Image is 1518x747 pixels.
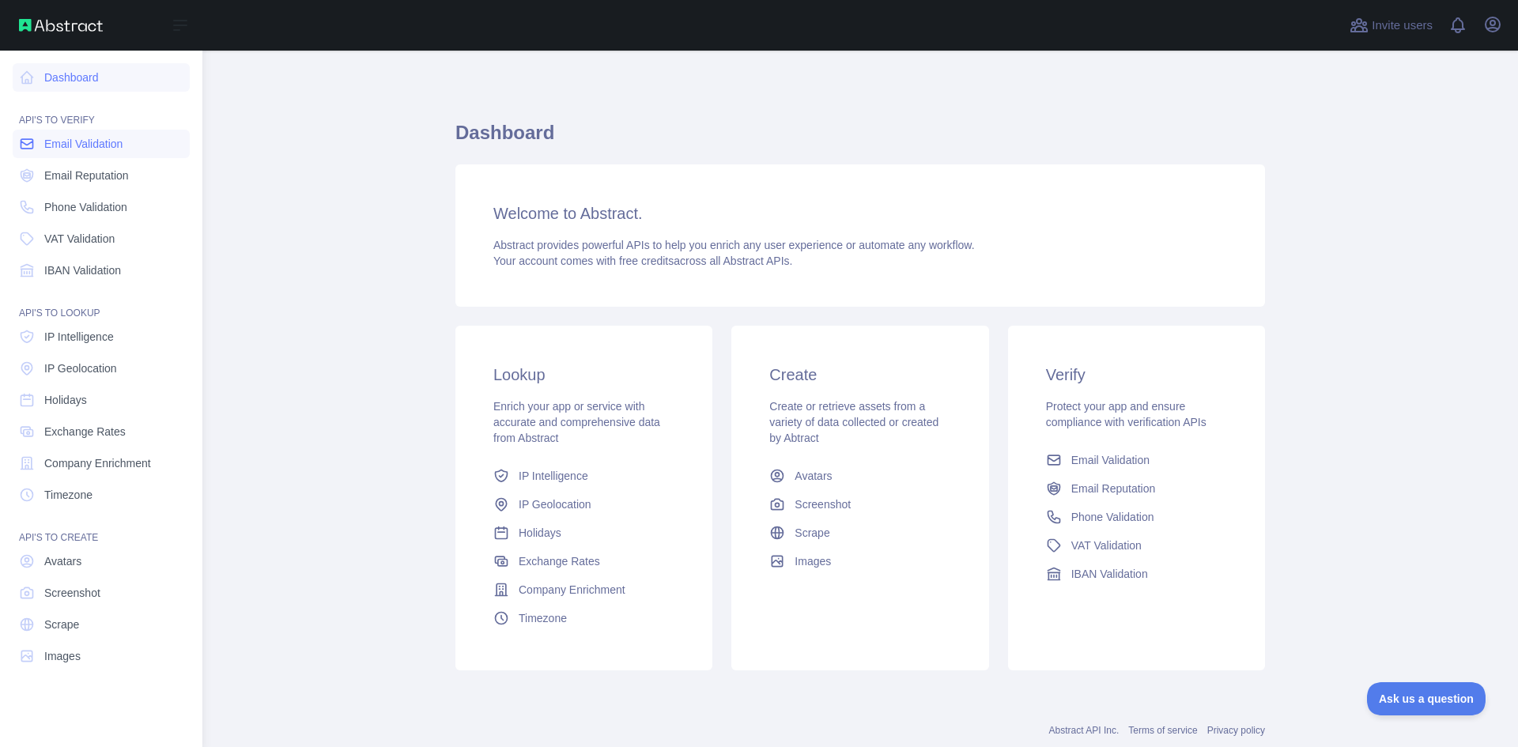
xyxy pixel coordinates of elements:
span: VAT Validation [44,231,115,247]
a: Email Validation [1040,446,1233,474]
a: Images [13,642,190,670]
span: Create or retrieve assets from a variety of data collected or created by Abtract [769,400,938,444]
span: Enrich your app or service with accurate and comprehensive data from Abstract [493,400,660,444]
span: IP Intelligence [44,329,114,345]
span: Email Reputation [1071,481,1156,496]
iframe: Toggle Customer Support [1367,682,1486,715]
span: Avatars [44,553,81,569]
a: IP Intelligence [13,323,190,351]
span: Images [795,553,831,569]
a: Screenshot [13,579,190,607]
a: Email Reputation [13,161,190,190]
a: Abstract API Inc. [1049,725,1120,736]
a: IBAN Validation [13,256,190,285]
span: Invite users [1372,17,1433,35]
span: Scrape [44,617,79,632]
a: Exchange Rates [487,547,681,575]
span: Company Enrichment [44,455,151,471]
a: Email Validation [13,130,190,158]
h3: Lookup [493,364,674,386]
a: Email Reputation [1040,474,1233,503]
span: Company Enrichment [519,582,625,598]
a: Avatars [13,547,190,575]
span: Phone Validation [1071,509,1154,525]
span: Scrape [795,525,829,541]
div: API'S TO CREATE [13,512,190,544]
div: API'S TO LOOKUP [13,288,190,319]
span: IBAN Validation [44,262,121,278]
span: Abstract provides powerful APIs to help you enrich any user experience or automate any workflow. [493,239,975,251]
span: Your account comes with across all Abstract APIs. [493,255,792,267]
a: IP Geolocation [487,490,681,519]
span: IP Intelligence [519,468,588,484]
a: Timezone [13,481,190,509]
span: Avatars [795,468,832,484]
img: Abstract API [19,19,103,32]
button: Invite users [1346,13,1436,38]
a: Company Enrichment [13,449,190,477]
span: Timezone [44,487,93,503]
a: Privacy policy [1207,725,1265,736]
a: VAT Validation [1040,531,1233,560]
span: Holidays [519,525,561,541]
span: Screenshot [795,496,851,512]
a: Scrape [763,519,957,547]
span: Timezone [519,610,567,626]
h1: Dashboard [455,120,1265,158]
a: VAT Validation [13,224,190,253]
a: Exchange Rates [13,417,190,446]
span: Email Validation [1071,452,1150,468]
a: IP Geolocation [13,354,190,383]
a: Phone Validation [1040,503,1233,531]
div: API'S TO VERIFY [13,95,190,126]
a: Timezone [487,604,681,632]
span: IBAN Validation [1071,566,1148,582]
span: Exchange Rates [519,553,600,569]
h3: Verify [1046,364,1227,386]
h3: Create [769,364,950,386]
span: Exchange Rates [44,424,126,440]
span: Email Reputation [44,168,129,183]
h3: Welcome to Abstract. [493,202,1227,224]
span: Phone Validation [44,199,127,215]
a: Avatars [763,462,957,490]
a: Images [763,547,957,575]
span: IP Geolocation [44,360,117,376]
a: Dashboard [13,63,190,92]
a: Holidays [13,386,190,414]
span: IP Geolocation [519,496,591,512]
a: Phone Validation [13,193,190,221]
span: free credits [619,255,674,267]
a: Scrape [13,610,190,639]
a: IBAN Validation [1040,560,1233,588]
span: Holidays [44,392,87,408]
span: VAT Validation [1071,538,1142,553]
a: Terms of service [1128,725,1197,736]
a: Screenshot [763,490,957,519]
a: IP Intelligence [487,462,681,490]
span: Email Validation [44,136,123,152]
span: Protect your app and ensure compliance with verification APIs [1046,400,1206,428]
a: Holidays [487,519,681,547]
a: Company Enrichment [487,575,681,604]
span: Images [44,648,81,664]
span: Screenshot [44,585,100,601]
